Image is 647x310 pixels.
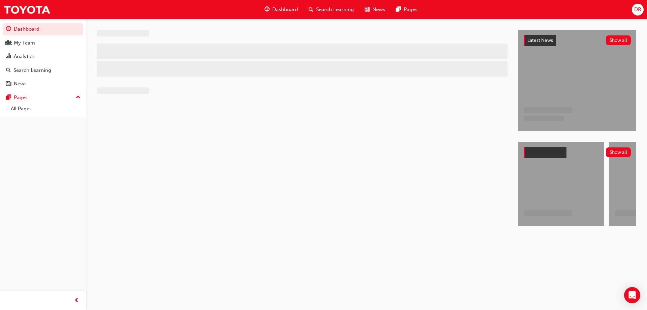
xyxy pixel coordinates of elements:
[6,40,11,46] span: people-icon
[391,3,423,17] a: pages-iconPages
[6,81,11,87] span: news-icon
[303,3,359,17] a: search-iconSearch Learning
[13,66,51,74] div: Search Learning
[3,78,83,90] a: News
[3,2,51,17] img: Trak
[624,287,640,303] div: Open Intercom Messenger
[3,23,83,35] a: Dashboard
[606,147,631,157] button: Show all
[14,53,35,60] div: Analytics
[272,6,298,13] span: Dashboard
[76,93,81,102] span: up-icon
[524,35,631,46] a: Latest NewsShow all
[632,4,644,16] button: DR
[6,26,11,32] span: guage-icon
[524,147,631,158] a: Show all
[404,6,418,13] span: Pages
[14,80,27,88] div: News
[365,5,370,14] span: news-icon
[259,3,303,17] a: guage-iconDashboard
[372,6,385,13] span: News
[309,5,313,14] span: search-icon
[316,6,354,13] span: Search Learning
[6,54,11,60] span: chart-icon
[3,91,83,104] button: Pages
[3,50,83,63] a: Analytics
[3,64,83,77] a: Search Learning
[634,6,641,13] span: DR
[6,95,11,101] span: pages-icon
[396,5,401,14] span: pages-icon
[3,22,83,91] button: DashboardMy TeamAnalyticsSearch LearningNews
[359,3,391,17] a: news-iconNews
[606,35,631,45] button: Show all
[14,94,28,102] div: Pages
[6,67,11,74] span: search-icon
[265,5,270,14] span: guage-icon
[74,297,79,305] span: prev-icon
[3,37,83,49] a: My Team
[14,39,35,47] div: My Team
[8,104,83,114] a: All Pages
[527,37,553,43] span: Latest News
